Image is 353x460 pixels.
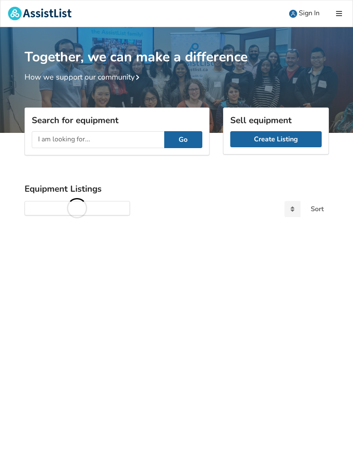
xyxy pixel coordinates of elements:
[32,115,202,126] h3: Search for equipment
[299,8,320,18] span: Sign In
[289,10,297,18] img: user icon
[230,115,322,126] h3: Sell equipment
[25,183,329,194] h3: Equipment Listings
[32,131,164,148] input: I am looking for...
[311,206,324,212] div: Sort
[25,72,143,82] a: How we support our community
[230,131,322,147] a: Create Listing
[164,131,202,148] button: Go
[281,0,327,27] a: user icon Sign In
[8,7,72,20] img: assistlist-logo
[25,27,329,66] h1: Together, we can make a difference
